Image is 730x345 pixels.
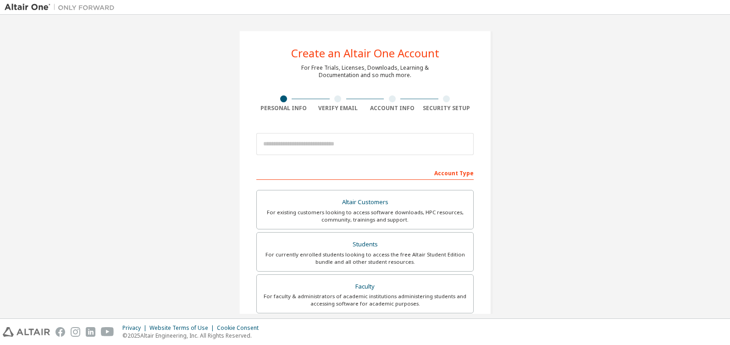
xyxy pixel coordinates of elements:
[71,327,80,337] img: instagram.svg
[101,327,114,337] img: youtube.svg
[262,293,468,307] div: For faculty & administrators of academic institutions administering students and accessing softwa...
[365,105,420,112] div: Account Info
[291,48,439,59] div: Create an Altair One Account
[55,327,65,337] img: facebook.svg
[86,327,95,337] img: linkedin.svg
[122,332,264,339] p: © 2025 Altair Engineering, Inc. All Rights Reserved.
[311,105,365,112] div: Verify Email
[256,105,311,112] div: Personal Info
[301,64,429,79] div: For Free Trials, Licenses, Downloads, Learning & Documentation and so much more.
[262,196,468,209] div: Altair Customers
[217,324,264,332] div: Cookie Consent
[262,209,468,223] div: For existing customers looking to access software downloads, HPC resources, community, trainings ...
[262,251,468,266] div: For currently enrolled students looking to access the free Altair Student Edition bundle and all ...
[262,280,468,293] div: Faculty
[420,105,474,112] div: Security Setup
[5,3,119,12] img: Altair One
[149,324,217,332] div: Website Terms of Use
[3,327,50,337] img: altair_logo.svg
[256,165,474,180] div: Account Type
[262,238,468,251] div: Students
[122,324,149,332] div: Privacy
